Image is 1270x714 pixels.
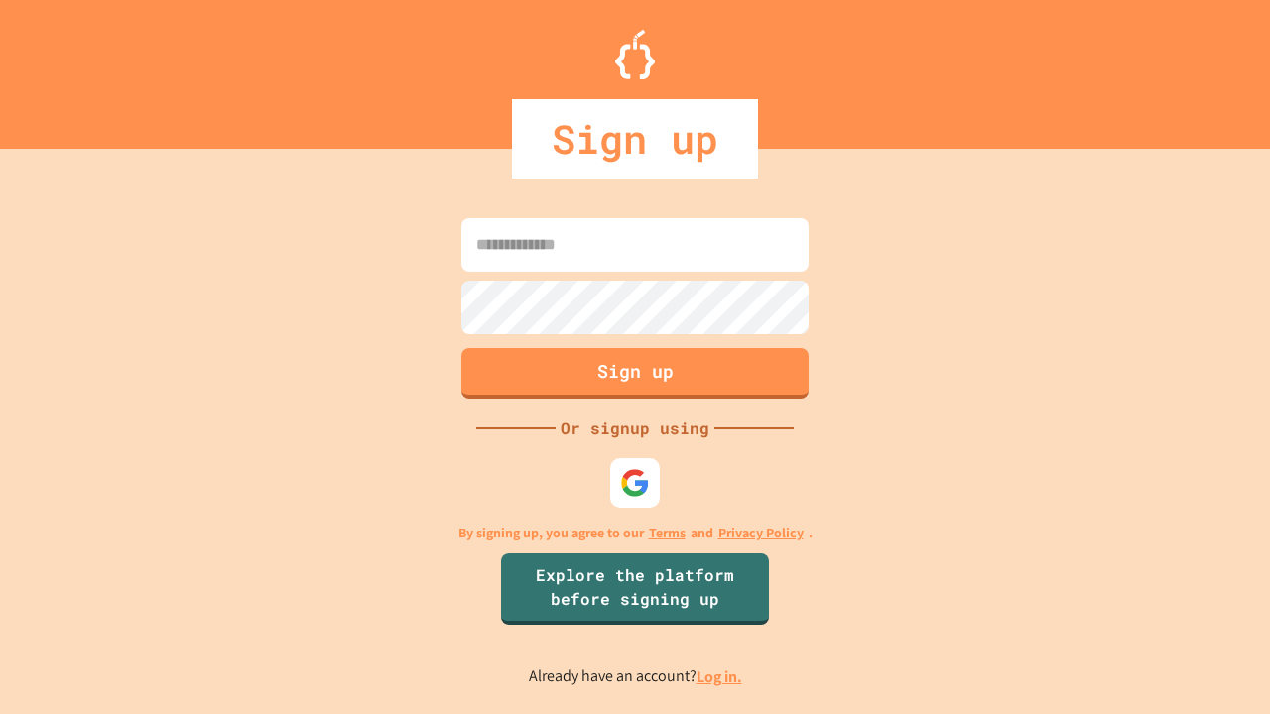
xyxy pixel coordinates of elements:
[556,416,714,440] div: Or signup using
[461,348,809,399] button: Sign up
[512,99,758,178] div: Sign up
[458,523,813,543] p: By signing up, you agree to our and .
[697,666,742,687] a: Log in.
[718,523,804,543] a: Privacy Policy
[649,523,686,543] a: Terms
[529,664,742,689] p: Already have an account?
[501,553,769,625] a: Explore the platform before signing up
[615,30,655,79] img: Logo.svg
[620,468,650,498] img: google-icon.svg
